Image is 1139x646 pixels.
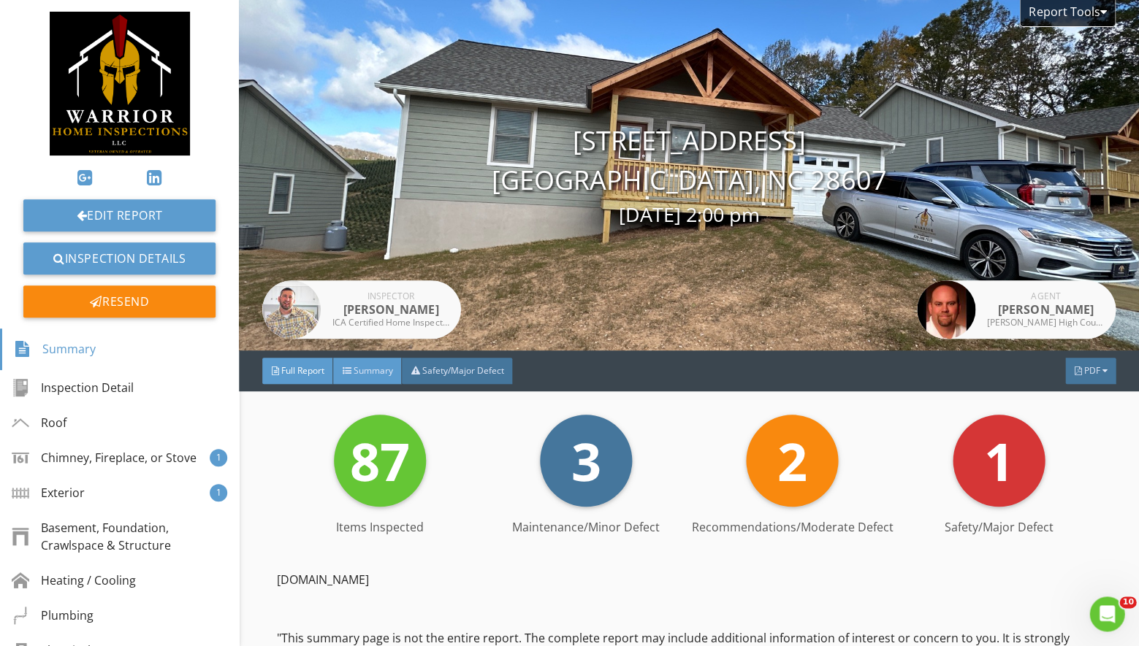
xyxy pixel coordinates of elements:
iframe: Intercom live chat [1089,596,1124,631]
span: 3 [571,425,601,496]
div: [STREET_ADDRESS] [GEOGRAPHIC_DATA], NC 28607 [239,121,1139,230]
div: Safety/Major Defect [895,518,1101,536]
span: Full Report [281,364,324,377]
div: Chimney, Fireplace, or Stove [12,449,197,466]
div: Items Inspected [277,518,483,536]
img: patrick_morgan.jpg [917,280,975,339]
div: Maintenance/Minor Defect [483,518,689,536]
div: Inspection Detail [12,379,134,396]
span: 87 [350,425,410,496]
span: 2 [777,425,807,496]
span: PDF [1083,364,1100,377]
div: [PERSON_NAME] [987,301,1104,318]
div: Roof [12,414,66,431]
div: Summary [14,337,96,362]
div: Recommendations/Moderate Defect [689,518,895,536]
div: Inspector [332,292,449,301]
a: Inspection Details [23,242,216,274]
p: [DOMAIN_NAME] [277,571,1102,588]
div: Resend [23,285,216,318]
div: 1 [210,449,227,466]
div: ICA Certified Home Inspector (#24033); NC License # 4733; Master's Degree in Management/Leadership [332,318,449,327]
div: Plumbing [12,607,94,624]
span: 1 [983,425,1013,496]
div: [DATE] 2:00 pm [239,200,1139,230]
div: 1 [210,484,227,501]
div: Heating / Cooling [12,572,136,589]
div: Exterior [12,484,85,501]
img: business_card_photo.jpg [262,280,321,339]
img: 39E514EE-8826-4FB6-B493-26829011F053.jpeg [50,12,190,155]
div: Basement, Foundation, Crawlspace & Structure [12,519,227,554]
a: Inspector [PERSON_NAME] ICA Certified Home Inspector (#24033); NC License # 4733; Master's Degree... [262,280,461,339]
span: 10 [1119,596,1136,608]
div: [PERSON_NAME] High Country [987,318,1104,327]
a: Edit Report [23,199,216,231]
div: Agent [987,292,1104,301]
span: Summary [353,364,392,377]
div: [PERSON_NAME] [332,301,449,318]
span: Safety/Major Defect [422,364,503,377]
